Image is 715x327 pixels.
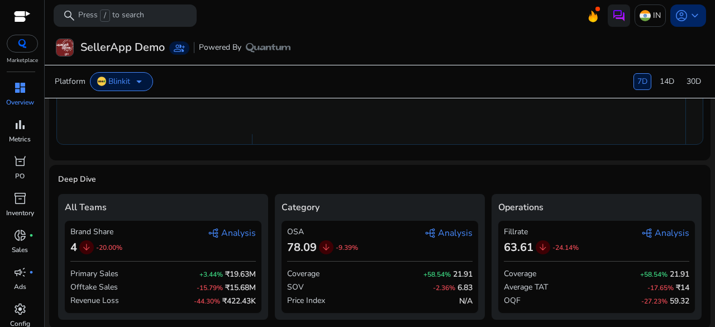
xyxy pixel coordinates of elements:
img: SellerApp Demo [56,39,73,56]
div: 7D [633,73,651,90]
span: ₹19.63M [225,269,256,279]
span: donut_small [13,229,27,242]
span: -2.36% [433,283,455,292]
span: graph_2 [641,228,652,239]
p: Inventory [6,208,34,218]
span: Category [282,201,320,214]
span: search [63,9,76,22]
span: -20.00% [96,243,122,252]
span: Analysis [425,226,473,240]
span: All Teams [65,201,107,214]
span: Analysis [641,226,689,240]
div: 30D [683,73,705,90]
span: bar_chart [13,118,27,131]
span: -27.23% [641,297,668,306]
h3: SellerApp Demo [80,41,165,54]
span: Coverage [287,268,320,279]
span: -17.65% [647,283,674,292]
span: Average TAT [504,282,548,293]
span: Revenue Loss [70,295,119,306]
span: campaign [13,266,27,279]
p: PO [15,171,25,181]
span: ₹422.43K [222,296,256,306]
span: -44.30% [194,297,220,306]
span: Powered By [199,42,241,53]
span: fiber_manual_record [29,233,34,238]
span: fiber_manual_record [29,270,34,274]
span: ₹14 [676,282,689,293]
span: ₹15.68M [225,282,256,293]
span: OQF [504,295,521,306]
span: / [100,10,110,22]
img: QC-logo.svg [12,39,32,48]
span: Analysis [208,226,256,240]
img: in.svg [640,10,651,21]
span: -24.14% [552,243,579,252]
span: SOV [287,282,304,293]
span: Primary Sales [70,268,118,279]
span: dashboard [13,81,27,94]
span: 6.83 [457,282,473,293]
span: 78.09 [287,240,317,255]
div: 14D [656,73,678,90]
span: arrow_downward [321,243,331,253]
p: Sales [12,245,28,255]
span: account_circle [675,9,688,22]
span: keyboard_arrow_down [688,9,702,22]
span: Operations [498,201,544,214]
span: settings [13,302,27,316]
p: Marketplace [7,56,38,65]
span: +58.54% [640,270,668,279]
span: graph_2 [425,228,436,239]
span: Price Index [287,295,325,306]
span: 59.32 [670,296,689,306]
span: N/A [459,296,473,306]
span: inventory_2 [13,192,27,205]
img: Blinkit [97,77,106,86]
div: Brand Share [70,226,122,238]
div: OSA [287,226,358,238]
span: -9.39% [336,243,358,252]
span: arrow_downward [82,243,92,253]
p: Ads [14,282,26,292]
span: Platform [55,76,85,87]
a: group_add [169,41,189,55]
span: arrow_downward [538,243,548,253]
span: Deep Dive [58,174,702,185]
span: arrow_drop_down [132,75,146,88]
span: +58.54% [423,270,451,279]
span: graph_2 [208,228,219,239]
span: 63.61 [504,240,533,255]
span: Blinkit [108,76,130,87]
span: orders [13,155,27,168]
p: Press to search [78,10,144,22]
span: Offtake Sales [70,282,118,293]
span: 4 [70,240,77,255]
span: 21.91 [670,269,689,279]
span: 21.91 [453,269,473,279]
p: Metrics [9,134,31,144]
span: group_add [174,42,185,54]
span: -15.79% [197,283,223,292]
div: Fillrate [504,226,579,238]
span: +3.44% [199,270,223,279]
p: Overview [6,97,34,107]
span: Coverage [504,268,536,279]
p: IN [653,6,661,25]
